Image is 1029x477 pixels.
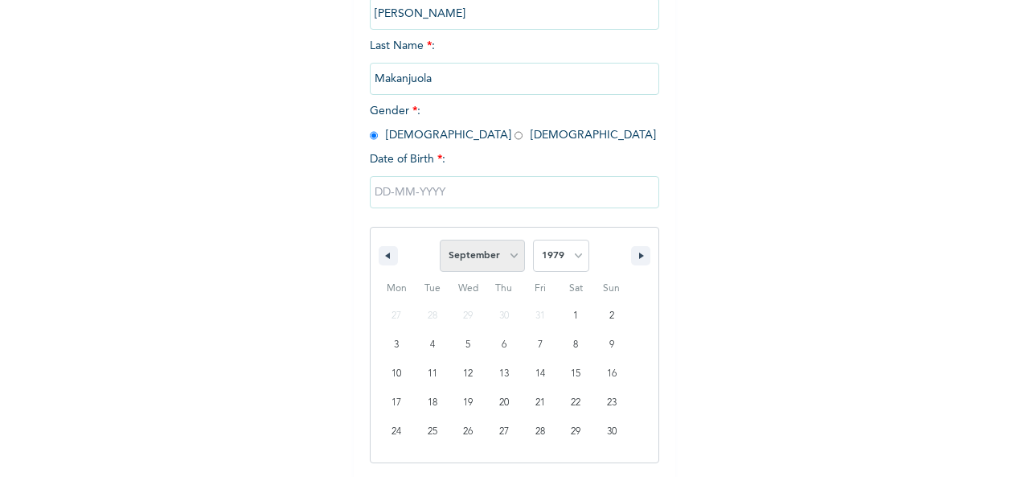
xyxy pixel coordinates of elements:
[370,40,659,84] span: Last Name :
[430,331,435,360] span: 4
[522,276,558,302] span: Fri
[394,331,399,360] span: 3
[558,389,594,417] button: 22
[571,417,580,446] span: 29
[486,417,523,446] button: 27
[607,389,617,417] span: 23
[499,389,509,417] span: 20
[370,63,659,95] input: Enter your last name
[463,417,473,446] span: 26
[522,331,558,360] button: 7
[463,360,473,389] span: 12
[499,417,509,446] span: 27
[463,389,473,417] span: 19
[392,389,401,417] span: 17
[370,105,656,141] span: Gender : [DEMOGRAPHIC_DATA] [DEMOGRAPHIC_DATA]
[593,331,629,360] button: 9
[558,331,594,360] button: 8
[535,360,545,389] span: 14
[593,276,629,302] span: Sun
[415,276,451,302] span: Tue
[450,389,486,417] button: 19
[370,176,659,208] input: DD-MM-YYYY
[607,360,617,389] span: 16
[486,276,523,302] span: Thu
[573,302,578,331] span: 1
[415,331,451,360] button: 4
[450,417,486,446] button: 26
[392,360,401,389] span: 10
[450,276,486,302] span: Wed
[522,389,558,417] button: 21
[522,360,558,389] button: 14
[486,331,523,360] button: 6
[535,417,545,446] span: 28
[502,331,506,360] span: 6
[593,389,629,417] button: 23
[558,417,594,446] button: 29
[450,360,486,389] button: 12
[558,360,594,389] button: 15
[486,389,523,417] button: 20
[450,331,486,360] button: 5
[593,360,629,389] button: 16
[379,360,415,389] button: 10
[558,302,594,331] button: 1
[428,389,437,417] span: 18
[593,417,629,446] button: 30
[379,389,415,417] button: 17
[379,276,415,302] span: Mon
[465,331,470,360] span: 5
[486,360,523,389] button: 13
[415,360,451,389] button: 11
[535,389,545,417] span: 21
[558,276,594,302] span: Sat
[415,417,451,446] button: 25
[571,389,580,417] span: 22
[571,360,580,389] span: 15
[607,417,617,446] span: 30
[428,417,437,446] span: 25
[370,151,445,168] span: Date of Birth :
[379,417,415,446] button: 24
[392,417,401,446] span: 24
[499,360,509,389] span: 13
[609,302,614,331] span: 2
[522,417,558,446] button: 28
[573,331,578,360] span: 8
[415,389,451,417] button: 18
[428,360,437,389] span: 11
[593,302,629,331] button: 2
[609,331,614,360] span: 9
[379,331,415,360] button: 3
[538,331,543,360] span: 7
